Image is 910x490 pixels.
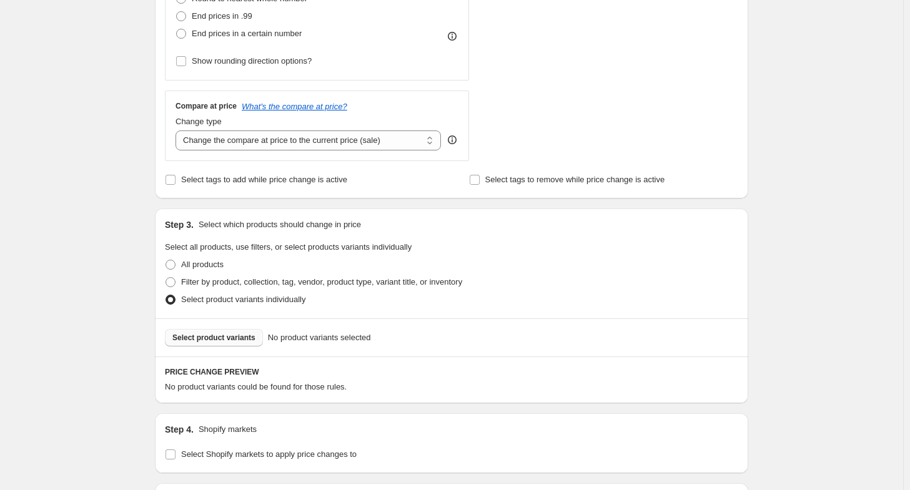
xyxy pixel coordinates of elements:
[165,218,194,231] h2: Step 3.
[165,329,263,346] button: Select product variants
[199,218,361,231] p: Select which products should change in price
[181,175,347,184] span: Select tags to add while price change is active
[181,295,305,304] span: Select product variants individually
[199,423,257,436] p: Shopify markets
[165,367,738,377] h6: PRICE CHANGE PREVIEW
[181,277,462,287] span: Filter by product, collection, tag, vendor, product type, variant title, or inventory
[176,101,237,111] h3: Compare at price
[165,242,412,252] span: Select all products, use filters, or select products variants individually
[485,175,665,184] span: Select tags to remove while price change is active
[446,134,458,146] div: help
[172,333,255,343] span: Select product variants
[165,382,347,391] span: No product variants could be found for those rules.
[181,449,357,459] span: Select Shopify markets to apply price changes to
[192,56,312,66] span: Show rounding direction options?
[242,102,347,111] button: What's the compare at price?
[176,117,222,126] span: Change type
[192,11,252,21] span: End prices in .99
[192,29,302,38] span: End prices in a certain number
[268,331,371,344] span: No product variants selected
[165,423,194,436] h2: Step 4.
[181,260,224,269] span: All products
